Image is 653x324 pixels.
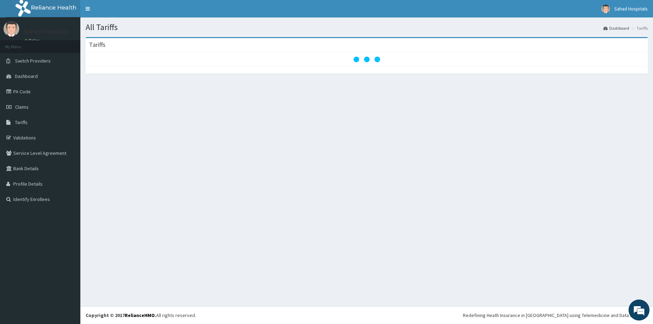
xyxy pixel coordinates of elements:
a: Dashboard [603,25,629,31]
li: Tariffs [630,25,648,31]
h3: Tariffs [89,42,106,48]
img: User Image [601,5,610,13]
span: Switch Providers [15,58,51,64]
a: Online [24,38,41,43]
strong: Copyright © 2017 . [86,312,156,318]
span: Tariffs [15,119,28,125]
img: User Image [3,21,19,37]
span: Claims [15,104,29,110]
span: Dashboard [15,73,38,79]
svg: audio-loading [353,45,381,73]
footer: All rights reserved. [80,306,653,324]
div: Redefining Heath Insurance in [GEOGRAPHIC_DATA] using Telemedicine and Data Science! [463,312,648,319]
a: RelianceHMO [125,312,155,318]
h1: All Tariffs [86,23,648,32]
p: Sahad Hospitals [24,28,68,35]
span: Sahad Hospitals [614,6,648,12]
